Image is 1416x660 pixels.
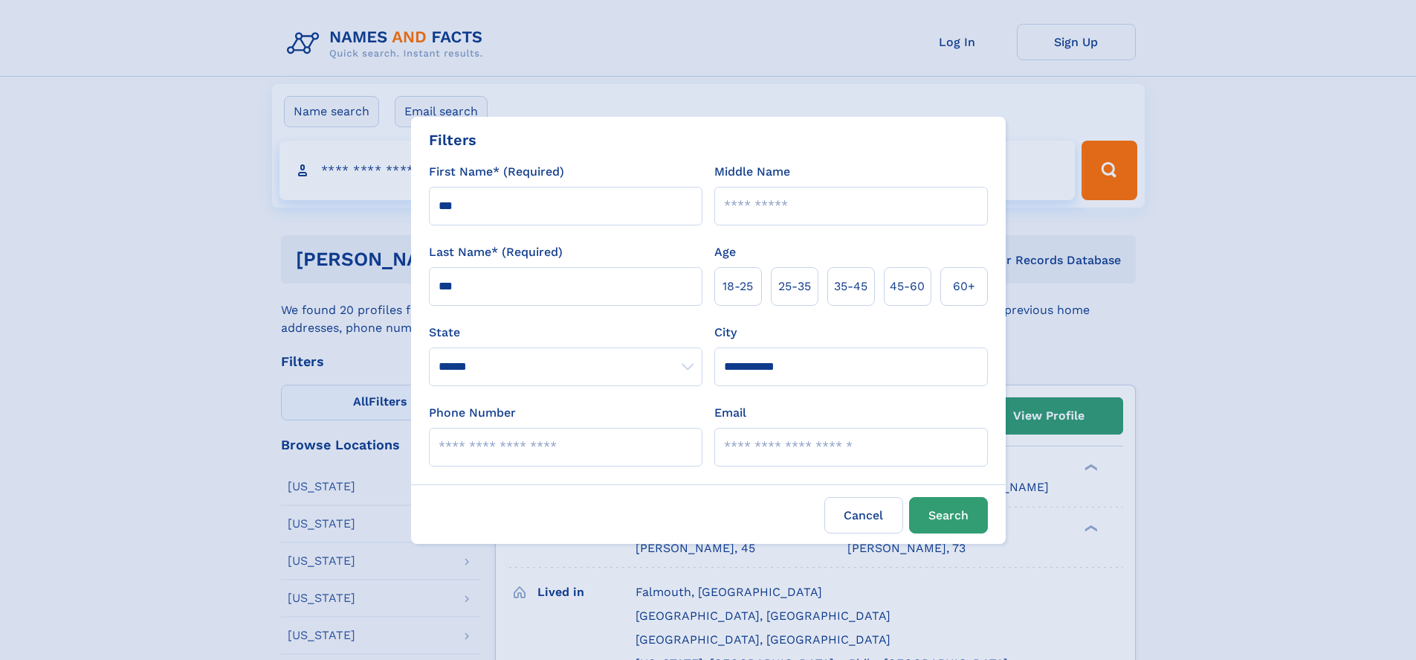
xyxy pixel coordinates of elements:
[714,243,736,261] label: Age
[834,278,867,295] span: 35‑45
[429,243,563,261] label: Last Name* (Required)
[714,404,746,422] label: Email
[714,324,737,342] label: City
[429,324,702,342] label: State
[429,129,476,151] div: Filters
[953,278,975,295] span: 60+
[722,278,753,295] span: 18‑25
[909,497,988,534] button: Search
[429,163,564,181] label: First Name* (Required)
[824,497,903,534] label: Cancel
[890,278,925,295] span: 45‑60
[714,163,790,181] label: Middle Name
[778,278,811,295] span: 25‑35
[429,404,516,422] label: Phone Number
